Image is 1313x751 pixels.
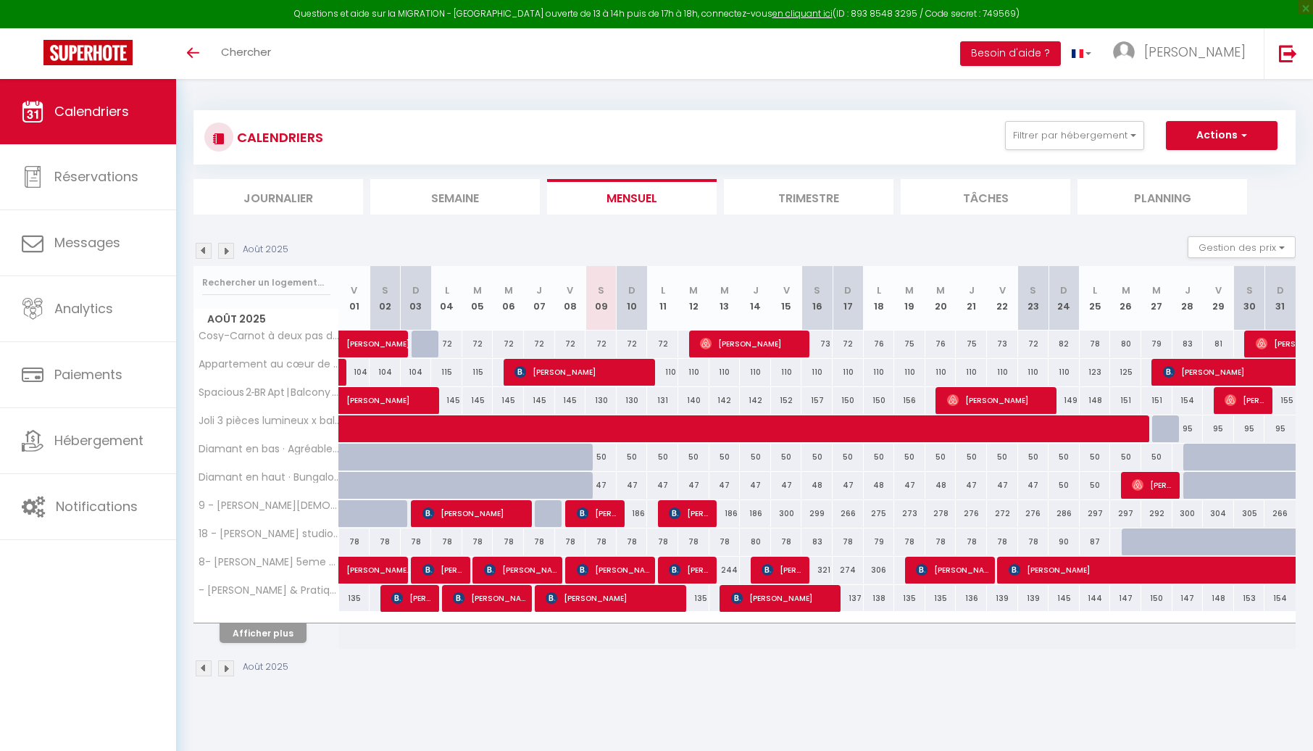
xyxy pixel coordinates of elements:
[647,331,678,357] div: 72
[960,41,1061,66] button: Besoin d'aide ?
[346,323,413,350] span: [PERSON_NAME]
[1049,500,1080,527] div: 286
[243,243,288,257] p: Août 2025
[1234,500,1265,527] div: 305
[1110,500,1141,527] div: 297
[1188,236,1296,258] button: Gestion des prix
[567,283,573,297] abbr: V
[524,266,555,331] th: 07
[833,557,864,584] div: 274
[864,444,895,470] div: 50
[669,499,710,527] span: [PERSON_NAME] [PERSON_NAME]
[956,585,987,612] div: 136
[1005,121,1144,150] button: Filtrer par hébergement
[709,528,741,555] div: 78
[709,500,741,527] div: 186
[689,283,698,297] abbr: M
[1049,359,1080,386] div: 110
[1203,266,1234,331] th: 29
[801,528,833,555] div: 83
[771,500,802,527] div: 300
[925,472,956,499] div: 48
[1141,444,1172,470] div: 50
[740,472,771,499] div: 47
[987,528,1018,555] div: 78
[243,660,288,674] p: Août 2025
[1018,472,1049,499] div: 47
[864,387,895,414] div: 150
[585,266,617,331] th: 09
[196,359,341,370] span: Appartement au cœur de [GEOGRAPHIC_DATA]
[1049,472,1080,499] div: 50
[1122,283,1130,297] abbr: M
[493,331,524,357] div: 72
[709,266,741,331] th: 13
[956,331,987,357] div: 75
[925,500,956,527] div: 278
[462,266,493,331] th: 05
[833,331,864,357] div: 72
[462,528,493,555] div: 78
[864,528,895,555] div: 79
[999,283,1006,297] abbr: V
[1049,387,1080,414] div: 149
[445,283,449,297] abbr: L
[422,556,464,584] span: [PERSON_NAME]
[339,359,370,386] div: 104
[864,500,895,527] div: 275
[894,444,925,470] div: 50
[1264,585,1296,612] div: 154
[484,556,557,584] span: [PERSON_NAME]
[720,283,729,297] abbr: M
[617,266,648,331] th: 10
[894,331,925,357] div: 75
[1030,283,1036,297] abbr: S
[193,179,363,215] li: Journalier
[43,40,133,65] img: Super Booking
[1110,444,1141,470] div: 50
[1049,585,1080,612] div: 145
[894,266,925,331] th: 19
[401,266,432,331] th: 03
[54,102,129,120] span: Calendriers
[1132,471,1173,499] span: [PERSON_NAME]
[536,283,542,297] abbr: J
[1279,44,1297,62] img: logout
[1102,28,1264,79] a: ... [PERSON_NAME]
[339,266,370,331] th: 01
[987,331,1018,357] div: 73
[202,270,330,296] input: Rechercher un logement...
[709,387,741,414] div: 142
[1018,585,1049,612] div: 139
[894,359,925,386] div: 110
[1080,331,1111,357] div: 78
[678,444,709,470] div: 50
[196,331,341,341] span: Cosy-Carnot à deux pas de [GEOGRAPHIC_DATA]
[577,556,649,584] span: [PERSON_NAME]
[401,359,432,386] div: 104
[346,379,446,407] span: [PERSON_NAME]
[801,266,833,331] th: 16
[1264,266,1296,331] th: 31
[1172,331,1204,357] div: 83
[54,365,122,383] span: Paiements
[1018,500,1049,527] div: 276
[1080,528,1111,555] div: 87
[431,331,462,357] div: 72
[233,121,323,154] h3: CALENDRIERS
[493,387,524,414] div: 145
[956,528,987,555] div: 78
[1215,283,1222,297] abbr: V
[524,331,555,357] div: 72
[1141,387,1172,414] div: 151
[1144,43,1246,61] span: [PERSON_NAME]
[339,359,346,386] a: [PERSON_NAME]
[833,585,864,612] div: 137
[771,359,802,386] div: 110
[1252,690,1313,751] iframe: LiveChat chat widget
[431,528,462,555] div: 78
[916,556,988,584] span: [PERSON_NAME] [PERSON_NAME]
[936,283,945,297] abbr: M
[1110,387,1141,414] div: 151
[504,283,513,297] abbr: M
